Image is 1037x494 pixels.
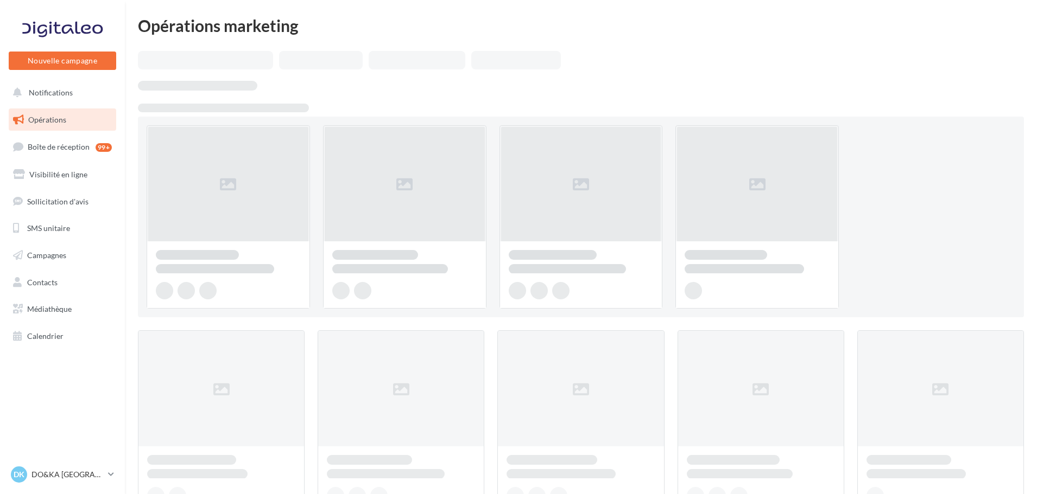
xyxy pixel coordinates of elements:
[27,304,72,313] span: Médiathèque
[7,135,118,158] a: Boîte de réception99+
[7,81,114,104] button: Notifications
[27,331,64,341] span: Calendrier
[31,469,104,480] p: DO&KA [GEOGRAPHIC_DATA]
[27,278,58,287] span: Contacts
[7,217,118,240] a: SMS unitaire
[14,469,24,480] span: DK
[27,196,88,206] span: Sollicitation d'avis
[29,88,73,97] span: Notifications
[27,251,66,260] span: Campagnes
[138,17,1024,34] div: Opérations marketing
[9,52,116,70] button: Nouvelle campagne
[28,115,66,124] span: Opérations
[29,170,87,179] span: Visibilité en ligne
[7,163,118,186] a: Visibilité en ligne
[9,464,116,485] a: DK DO&KA [GEOGRAPHIC_DATA]
[7,108,118,131] a: Opérations
[96,143,112,152] div: 99+
[7,190,118,213] a: Sollicitation d'avis
[7,244,118,267] a: Campagnes
[27,223,70,233] span: SMS unitaire
[7,271,118,294] a: Contacts
[7,298,118,320] a: Médiathèque
[28,142,90,151] span: Boîte de réception
[7,325,118,348] a: Calendrier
